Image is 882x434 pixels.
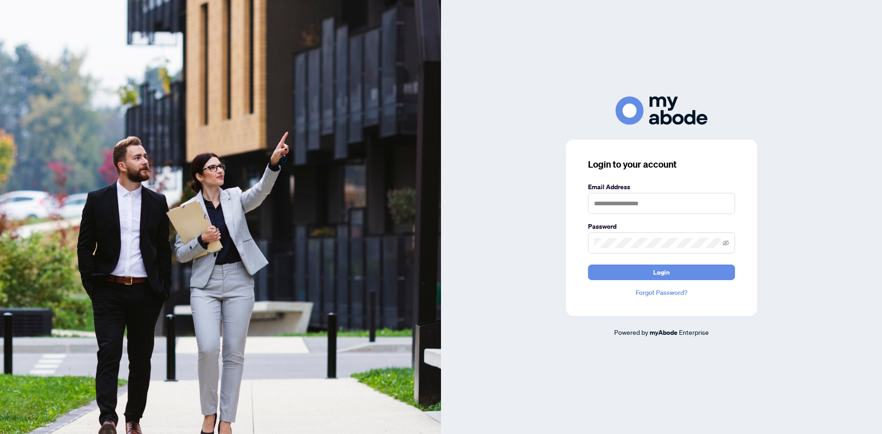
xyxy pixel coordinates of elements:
button: Login [588,265,735,280]
label: Email Address [588,182,735,192]
span: Powered by [614,328,648,336]
span: Enterprise [679,328,709,336]
img: ma-logo [616,96,707,124]
label: Password [588,221,735,231]
h3: Login to your account [588,158,735,171]
span: Login [653,265,670,280]
a: Forgot Password? [588,287,735,298]
a: myAbode [650,327,678,338]
span: eye-invisible [723,240,729,246]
